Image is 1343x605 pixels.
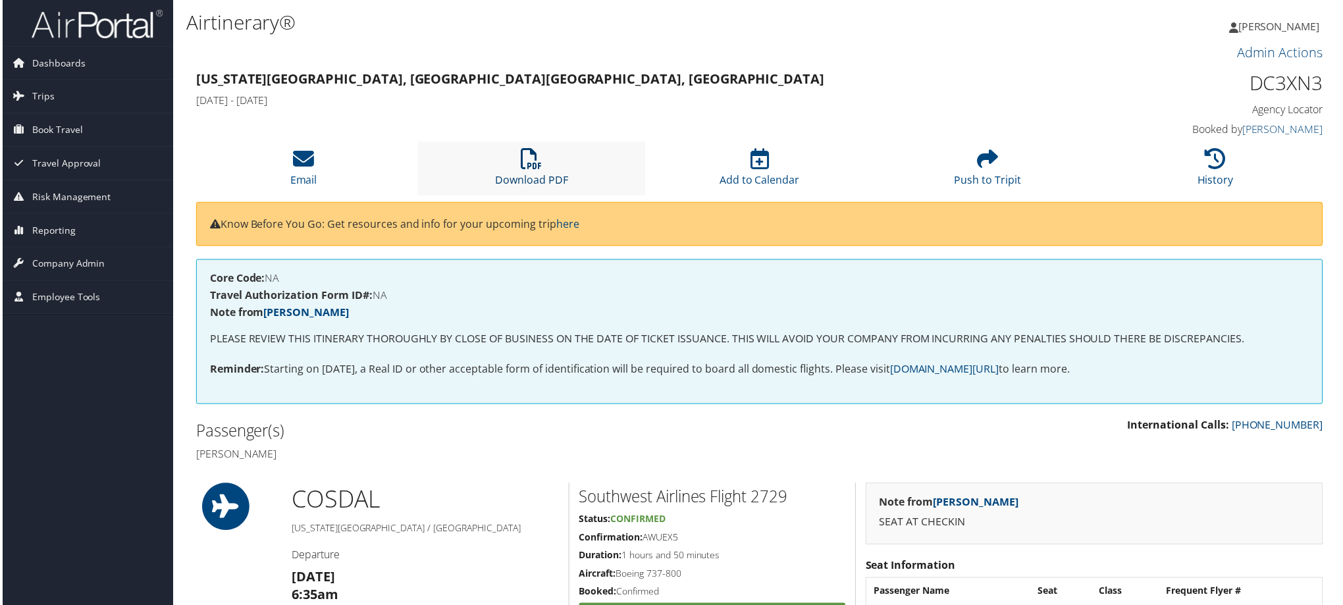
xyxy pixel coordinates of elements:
[868,581,1031,605] th: Passenger Name
[1239,43,1325,61] a: Admin Actions
[1231,7,1335,46] a: [PERSON_NAME]
[1161,581,1323,605] th: Frequent Flyer #
[290,549,558,564] h4: Departure
[208,274,1311,284] h4: NA
[891,363,1000,377] a: [DOMAIN_NAME][URL]
[30,147,99,180] span: Travel Approval
[1129,419,1231,434] strong: International Calls:
[880,515,1311,533] p: SEAT AT CHECKIN
[1057,122,1325,137] h4: Booked by
[494,156,567,188] a: Download PDF
[579,533,846,546] h5: AWUEX5
[29,9,161,39] img: airportal-logo.png
[579,550,846,564] h5: 1 hours and 50 minutes
[1094,581,1161,605] th: Class
[579,550,621,563] strong: Duration:
[579,587,616,600] strong: Booked:
[30,215,73,248] span: Reporting
[208,291,1311,302] h4: NA
[194,448,750,463] h4: [PERSON_NAME]
[610,514,666,527] span: Confirmed
[579,487,846,510] h2: Southwest Airlines Flight 2729
[208,332,1311,349] p: PLEASE REVIEW THIS ITINERARY THOROUGHLY BY CLOSE OF BUSINESS ON THE DATE OF TICKET ISSUANCE. THIS...
[194,70,825,88] strong: [US_STATE][GEOGRAPHIC_DATA], [GEOGRAPHIC_DATA] [GEOGRAPHIC_DATA], [GEOGRAPHIC_DATA]
[30,282,98,315] span: Employee Tools
[290,523,558,537] h5: [US_STATE][GEOGRAPHIC_DATA] / [GEOGRAPHIC_DATA]
[208,362,1311,379] p: Starting on [DATE], a Real ID or other acceptable form of identification will be required to boar...
[934,496,1020,511] a: [PERSON_NAME]
[194,93,1038,108] h4: [DATE] - [DATE]
[208,306,348,321] strong: Note from
[955,156,1022,188] a: Push to Tripit
[1199,156,1236,188] a: History
[720,156,800,188] a: Add to Calendar
[208,217,1311,234] p: Know Before You Go: Get resources and info for your upcoming trip
[184,9,951,36] h1: Airtinerary®
[866,560,957,574] strong: Seat Information
[880,496,1020,511] strong: Note from
[1032,581,1093,605] th: Seat
[208,363,263,377] strong: Reminder:
[1240,19,1322,34] span: [PERSON_NAME]
[1244,122,1325,137] a: [PERSON_NAME]
[208,289,371,303] strong: Travel Authorization Form ID#:
[262,306,348,321] a: [PERSON_NAME]
[30,181,109,214] span: Risk Management
[290,569,334,587] strong: [DATE]
[579,533,643,545] strong: Confirmation:
[579,587,846,600] h5: Confirmed
[194,421,750,444] h2: Passenger(s)
[1234,419,1325,434] a: [PHONE_NUMBER]
[579,569,846,582] h5: Boeing 737-800
[1057,70,1325,97] h1: DC3XN3
[579,569,616,581] strong: Aircraft:
[30,114,80,147] span: Book Travel
[30,80,52,113] span: Trips
[1057,103,1325,117] h4: Agency Locator
[290,485,558,517] h1: COS DAL
[556,217,579,232] a: here
[208,272,263,286] strong: Core Code:
[579,514,610,527] strong: Status:
[30,248,103,281] span: Company Admin
[288,156,315,188] a: Email
[30,47,83,80] span: Dashboards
